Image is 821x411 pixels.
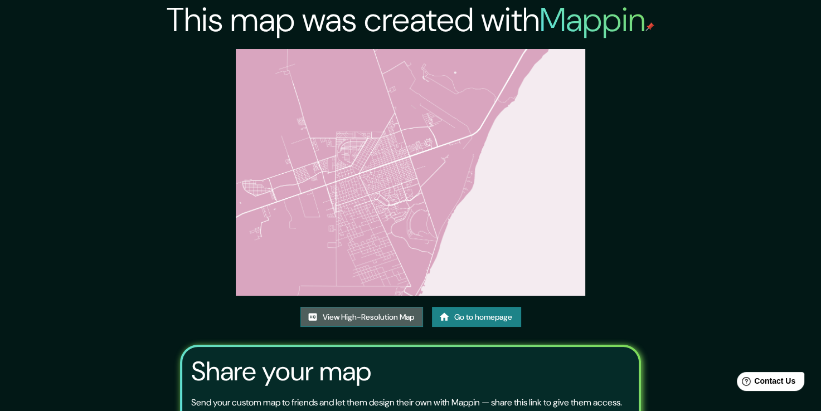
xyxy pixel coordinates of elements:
[432,307,521,327] a: Go to homepage
[645,22,654,31] img: mappin-pin
[236,49,585,296] img: created-map
[300,307,423,327] a: View High-Resolution Map
[191,356,371,387] h3: Share your map
[191,396,622,409] p: Send your custom map to friends and let them design their own with Mappin — share this link to gi...
[722,368,809,399] iframe: Help widget launcher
